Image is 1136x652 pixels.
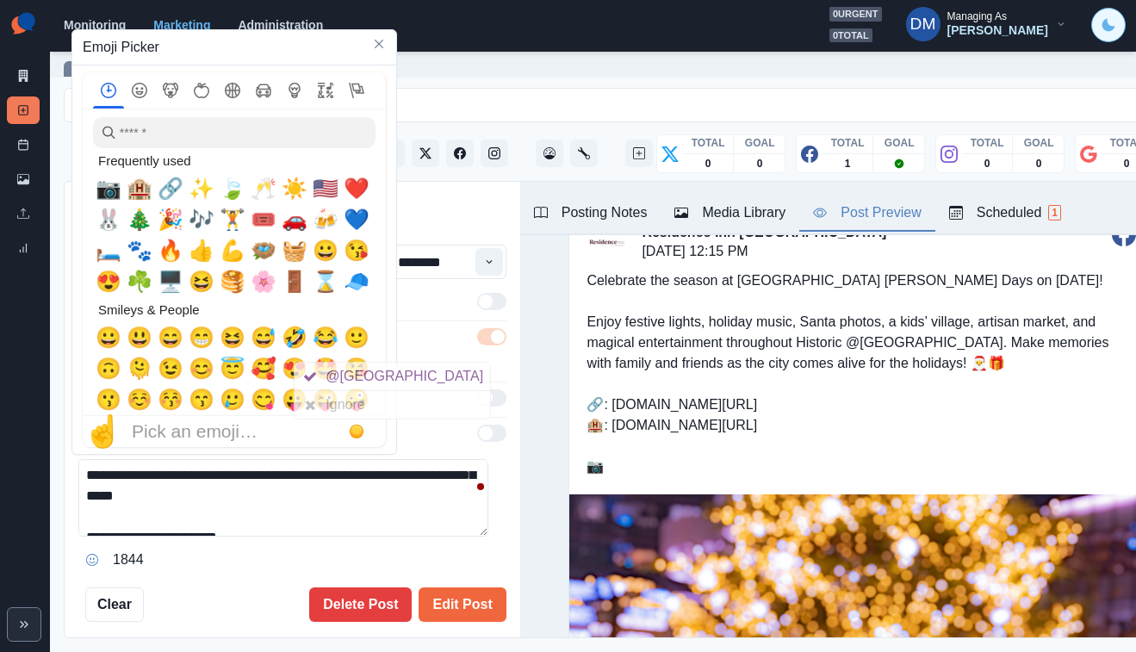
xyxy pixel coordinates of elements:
span: 0 total [829,28,872,43]
input: Select Time [363,245,506,279]
button: Create New Post [625,140,653,167]
p: 1844 [113,550,144,570]
button: Delete Post [309,587,412,622]
div: Media Library [674,202,785,223]
a: Administration [238,18,323,32]
p: 1 [845,156,851,171]
p: 0 [1124,156,1130,171]
button: Close [369,34,389,54]
button: Managing As[PERSON_NAME] [892,7,1081,41]
div: [PERSON_NAME] [947,23,1048,38]
button: Clear [85,587,144,622]
button: Twitter [412,140,439,167]
a: Monitoring [64,18,126,32]
p: GOAL [745,135,775,151]
a: Post Schedule [7,131,40,158]
button: Expand [7,607,41,642]
button: Administration [570,140,598,167]
img: 294836479_459072966225689_7872419769702393953_n.png [587,222,628,264]
button: Toggle Mode [1091,8,1126,42]
p: TOTAL [971,135,1004,151]
span: 0 urgent [829,7,882,22]
button: Dashboard [536,140,563,167]
p: GOAL [1024,135,1054,151]
div: Scheduled [949,202,1061,223]
a: Media Library [7,165,40,193]
a: Uploads [7,200,40,227]
div: Managing As [947,10,1007,22]
button: Facebook [446,140,474,167]
div: Darwin Manalo [910,3,936,45]
nav: breadcrumb [64,59,222,78]
a: Review Summary [7,234,40,262]
p: [DATE] 12:15 PM [642,241,886,262]
span: 1 [1048,205,1061,220]
p: GOAL [885,135,915,151]
a: Marketing [153,18,210,32]
div: Time [363,245,506,279]
p: TOTAL [831,135,865,151]
p: 0 [984,156,990,171]
p: 0 [1036,156,1042,171]
button: Edit Post [419,587,506,622]
a: Marketing Summary [7,62,40,90]
div: Posting Notes [534,202,648,223]
button: Instagram [481,140,508,167]
div: Post Preview [813,202,921,223]
button: Opens Emoji Picker [78,546,106,574]
p: TOTAL [692,135,725,151]
p: 0 [705,156,711,171]
p: Emoji Picker [83,37,159,58]
p: 0 [757,156,763,171]
a: New Post [7,96,40,124]
button: Time [475,248,503,276]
